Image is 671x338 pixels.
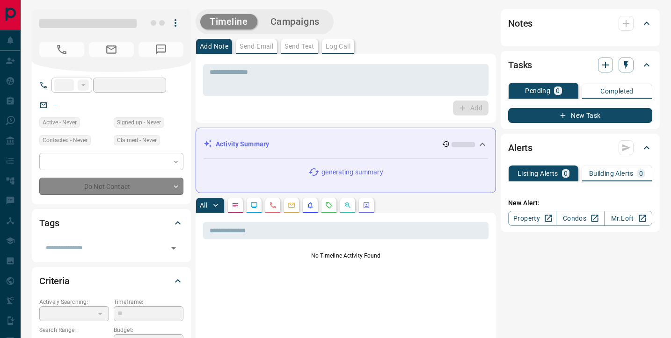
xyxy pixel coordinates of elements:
span: No Number [39,42,84,57]
p: 0 [639,170,643,177]
span: Contacted - Never [43,136,88,145]
svg: Emails [288,201,295,209]
a: Condos [556,211,604,226]
div: Do Not Contact [39,178,183,195]
svg: Listing Alerts [306,201,314,209]
p: No Timeline Activity Found [203,252,489,260]
button: Open [167,242,180,255]
span: No Email [89,42,134,57]
svg: Requests [325,201,333,209]
div: Alerts [508,137,652,159]
p: Completed [600,88,634,94]
button: Timeline [200,14,257,29]
p: Listing Alerts [518,170,558,177]
div: Tags [39,212,183,234]
p: generating summary [321,167,383,177]
p: Add Note [200,43,228,50]
div: Tasks [508,54,652,76]
div: Criteria [39,270,183,292]
p: New Alert: [508,198,652,208]
div: Notes [508,12,652,35]
span: No Number [139,42,183,57]
p: Building Alerts [589,170,634,177]
p: Timeframe: [114,298,183,306]
h2: Alerts [508,140,532,155]
p: Search Range: [39,326,109,334]
a: Property [508,211,556,226]
svg: Notes [232,201,239,209]
p: 0 [556,87,560,94]
a: -- [54,101,58,108]
p: Budget: [114,326,183,334]
svg: Agent Actions [363,201,370,209]
div: Activity Summary [204,136,488,153]
svg: Calls [269,201,277,209]
h2: Tags [39,216,59,230]
p: All [200,202,207,209]
span: Claimed - Never [117,136,157,145]
p: Pending [525,87,550,94]
button: Campaigns [261,14,329,29]
button: New Task [508,108,652,123]
a: Mr.Loft [604,211,652,226]
span: Active - Never [43,118,77,127]
h2: Notes [508,16,532,31]
span: Signed up - Never [117,118,161,127]
p: Actively Searching: [39,298,109,306]
svg: Opportunities [344,201,351,209]
p: 0 [564,170,568,177]
h2: Tasks [508,58,532,72]
svg: Lead Browsing Activity [250,201,258,209]
p: Activity Summary [216,139,269,149]
h2: Criteria [39,273,70,288]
